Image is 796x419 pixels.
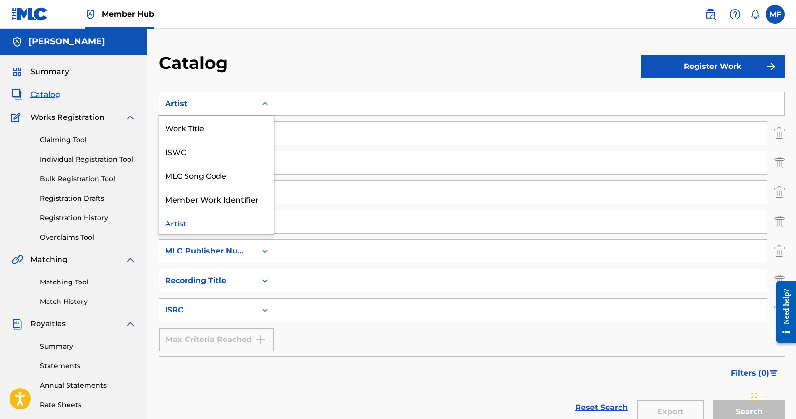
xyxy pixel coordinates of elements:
div: User Menu [766,5,785,24]
img: Matching [11,254,23,265]
img: Top Rightsholder [85,9,96,20]
img: Royalties [11,318,23,330]
img: help [729,9,741,20]
div: ISRC [165,304,251,316]
span: Filters ( 0 ) [731,368,769,379]
span: Royalties [30,318,66,330]
img: Delete Criterion [774,269,785,292]
a: Registration Drafts [40,194,136,204]
span: Member Hub [102,9,154,19]
a: Statements [40,361,136,371]
div: ISWC [159,139,274,163]
div: MLC Song Code [159,163,274,187]
span: Summary [30,66,69,78]
a: Annual Statements [40,380,136,390]
a: Overclaims Tool [40,233,136,243]
img: search [705,9,716,20]
img: expand [125,112,136,123]
span: Works Registration [30,112,105,123]
div: Drag [751,383,757,411]
a: Summary [40,341,136,351]
img: MLC Logo [11,7,48,21]
span: Matching [30,254,68,265]
div: Help [726,5,745,24]
img: expand [125,318,136,330]
iframe: Resource Center [769,273,796,350]
img: expand [125,254,136,265]
a: Claiming Tool [40,135,136,145]
div: Notifications [750,10,760,19]
div: Artist [165,98,251,109]
img: Works Registration [11,112,24,123]
iframe: Chat Widget [748,373,796,419]
a: Matching Tool [40,277,136,287]
img: Accounts [11,36,23,48]
div: Recording Title [165,275,251,286]
a: Individual Registration Tool [40,155,136,165]
div: Work Title [159,116,274,139]
div: Artist [159,211,274,234]
h2: Catalog [159,52,233,74]
img: Catalog [11,89,23,100]
a: Match History [40,297,136,307]
button: Register Work [641,55,785,78]
img: Delete Criterion [774,239,785,263]
img: Delete Criterion [774,210,785,234]
img: Summary [11,66,23,78]
a: Reset Search [570,397,632,418]
a: CatalogCatalog [11,89,60,100]
img: Delete Criterion [774,121,785,145]
a: Rate Sheets [40,400,136,410]
a: SummarySummary [11,66,69,78]
div: Member Work Identifier [159,187,274,211]
a: Public Search [701,5,720,24]
div: MLC Publisher Number [165,245,251,257]
button: Filters (0) [725,361,785,385]
span: Catalog [30,89,60,100]
img: filter [770,370,778,376]
img: f7272a7cc735f4ea7f67.svg [766,61,777,72]
img: Delete Criterion [774,180,785,204]
a: Registration History [40,213,136,223]
a: Bulk Registration Tool [40,174,136,184]
img: Delete Criterion [774,151,785,175]
h5: MIKE FISCARO [29,36,105,47]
